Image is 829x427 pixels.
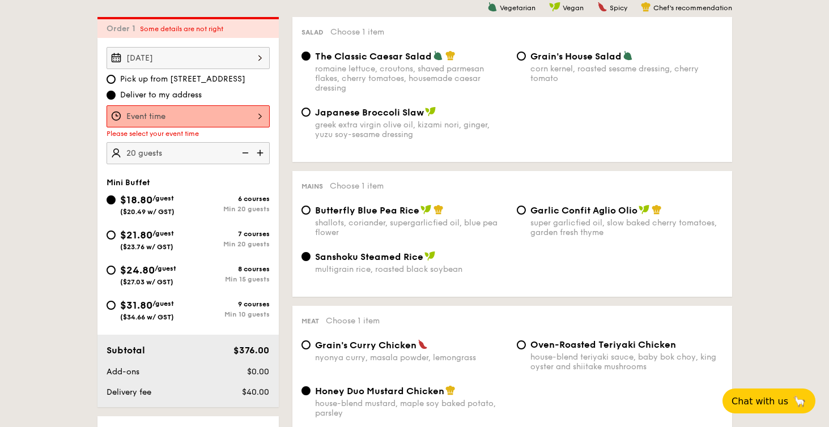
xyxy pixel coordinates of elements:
[301,28,324,36] span: Salad
[315,107,424,118] span: Japanese Broccoli Slaw
[420,204,432,215] img: icon-vegan.f8ff3823.svg
[301,108,311,117] input: Japanese Broccoli Slawgreek extra virgin olive oil, kizami nori, ginger, yuzu soy-sesame dressing
[315,399,508,418] div: house-blend mustard, maple soy baked potato, parsley
[188,275,270,283] div: Min 15 guests
[107,266,116,275] input: $24.80/guest($27.03 w/ GST)8 coursesMin 15 guests
[315,205,419,216] span: Butterfly Blue Pea Rice
[233,345,269,356] span: $376.00
[315,386,444,396] span: Honey Duo Mustard Chicken
[188,300,270,308] div: 9 courses
[107,195,116,204] input: $18.80/guest($20.49 w/ GST)6 coursesMin 20 guests
[107,105,270,127] input: Event time
[315,64,508,93] div: romaine lettuce, croutons, shaved parmesan flakes, cherry tomatoes, housemade caesar dressing
[517,52,526,61] input: Grain's House Saladcorn kernel, roasted sesame dressing, cherry tomato
[120,74,245,85] span: Pick up from [STREET_ADDRESS]
[155,264,176,272] span: /guest
[301,340,311,349] input: Grain's Curry Chickennyonya curry, masala powder, lemongrass
[530,64,723,83] div: corn kernel, roasted sesame dressing, cherry tomato
[152,229,174,237] span: /guest
[517,206,526,215] input: Garlic Confit Aglio Oliosuper garlicfied oil, slow baked cherry tomatoes, garden fresh thyme
[120,243,173,251] span: ($23.76 w/ GST)
[425,106,436,117] img: icon-vegan.f8ff3823.svg
[120,194,152,206] span: $18.80
[445,385,456,395] img: icon-chef-hat.a58ddaea.svg
[107,142,270,164] input: Number of guests
[120,229,152,241] span: $21.80
[517,340,526,349] input: Oven-Roasted Teriyaki Chickenhouse-blend teriyaki sauce, baby bok choy, king oyster and shiitake ...
[424,251,436,261] img: icon-vegan.f8ff3823.svg
[107,367,139,377] span: Add-ons
[722,388,815,413] button: Chat with us🦙
[120,264,155,276] span: $24.80
[301,386,311,395] input: Honey Duo Mustard Chickenhouse-blend mustard, maple soy baked potato, parsley
[487,2,498,12] img: icon-vegetarian.fe4039eb.svg
[188,205,270,213] div: Min 20 guests
[530,218,723,237] div: super garlicfied oil, slow baked cherry tomatoes, garden fresh thyme
[639,204,650,215] img: icon-vegan.f8ff3823.svg
[188,230,270,238] div: 7 courses
[107,178,150,187] span: Mini Buffet
[188,195,270,203] div: 6 courses
[301,182,323,190] span: Mains
[623,50,633,61] img: icon-vegetarian.fe4039eb.svg
[107,387,151,397] span: Delivery fee
[652,204,662,215] img: icon-chef-hat.a58ddaea.svg
[107,130,199,138] span: Please select your event time
[315,251,423,262] span: Sanshoku Steamed Rice
[247,367,269,377] span: $0.00
[107,345,145,356] span: Subtotal
[530,51,622,62] span: Grain's House Salad
[549,2,560,12] img: icon-vegan.f8ff3823.svg
[236,142,253,164] img: icon-reduce.1d2dbef1.svg
[315,218,508,237] div: shallots, coriander, supergarlicfied oil, blue pea flower
[653,4,732,12] span: Chef's recommendation
[107,75,116,84] input: Pick up from [STREET_ADDRESS]
[445,50,456,61] img: icon-chef-hat.a58ddaea.svg
[530,352,723,372] div: house-blend teriyaki sauce, baby bok choy, king oyster and shiitake mushrooms
[107,91,116,100] input: Deliver to my address
[330,181,384,191] span: Choose 1 item
[107,24,140,33] span: Order 1
[315,51,432,62] span: The Classic Caesar Salad
[107,230,116,240] input: $21.80/guest($23.76 w/ GST)7 coursesMin 20 guests
[301,52,311,61] input: The Classic Caesar Saladromaine lettuce, croutons, shaved parmesan flakes, cherry tomatoes, house...
[253,142,270,164] img: icon-add.58712e84.svg
[433,50,443,61] img: icon-vegetarian.fe4039eb.svg
[120,313,174,321] span: ($34.66 w/ GST)
[641,2,651,12] img: icon-chef-hat.a58ddaea.svg
[433,204,444,215] img: icon-chef-hat.a58ddaea.svg
[732,396,788,407] span: Chat with us
[301,252,311,261] input: Sanshoku Steamed Ricemultigrain rice, roasted black soybean
[152,194,174,202] span: /guest
[597,2,607,12] img: icon-spicy.37a8142b.svg
[793,395,806,408] span: 🦙
[315,340,416,351] span: Grain's Curry Chicken
[315,353,508,362] div: nyonya curry, masala powder, lemongrass
[152,300,174,308] span: /guest
[188,310,270,318] div: Min 10 guests
[500,4,535,12] span: Vegetarian
[610,4,627,12] span: Spicy
[418,339,428,349] img: icon-spicy.37a8142b.svg
[120,89,202,101] span: Deliver to my address
[120,278,173,286] span: ($27.03 w/ GST)
[188,240,270,248] div: Min 20 guests
[563,4,584,12] span: Vegan
[188,265,270,273] div: 8 courses
[530,205,637,216] span: Garlic Confit Aglio Olio
[315,120,508,139] div: greek extra virgin olive oil, kizami nori, ginger, yuzu soy-sesame dressing
[530,339,676,350] span: Oven-Roasted Teriyaki Chicken
[107,47,270,69] input: Event date
[107,301,116,310] input: $31.80/guest($34.66 w/ GST)9 coursesMin 10 guests
[326,316,380,326] span: Choose 1 item
[120,208,175,216] span: ($20.49 w/ GST)
[120,299,152,311] span: $31.80
[301,317,319,325] span: Meat
[140,25,223,33] span: Some details are not right
[315,264,508,274] div: multigrain rice, roasted black soybean
[330,27,384,37] span: Choose 1 item
[301,206,311,215] input: Butterfly Blue Pea Riceshallots, coriander, supergarlicfied oil, blue pea flower
[242,387,269,397] span: $40.00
